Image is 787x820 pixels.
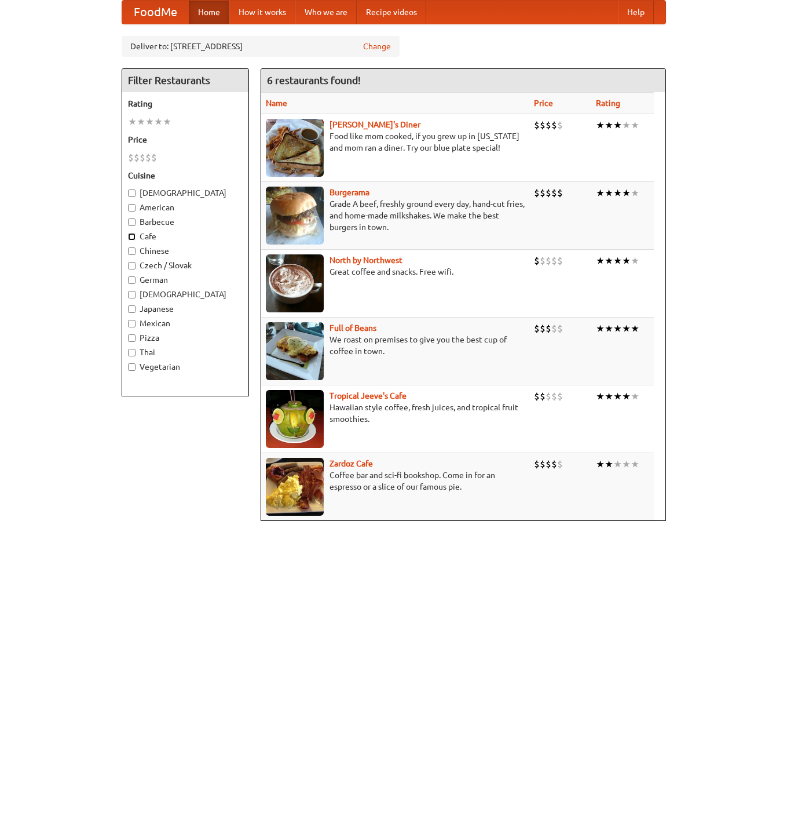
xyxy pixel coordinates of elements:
[540,322,546,335] li: $
[330,120,420,129] a: [PERSON_NAME]'s Diner
[540,390,546,403] li: $
[631,187,639,199] li: ★
[551,322,557,335] li: $
[229,1,295,24] a: How it works
[122,1,189,24] a: FoodMe
[128,218,136,226] input: Barbecue
[546,187,551,199] li: $
[557,390,563,403] li: $
[128,349,136,356] input: Thai
[266,402,525,425] p: Hawaiian style coffee, fresh juices, and tropical fruit smoothies.
[622,187,631,199] li: ★
[266,390,324,448] img: jeeves.jpg
[540,187,546,199] li: $
[128,151,134,164] li: $
[128,216,243,228] label: Barbecue
[613,254,622,267] li: ★
[605,187,613,199] li: ★
[145,151,151,164] li: $
[605,254,613,267] li: ★
[605,458,613,471] li: ★
[557,322,563,335] li: $
[122,69,248,92] h4: Filter Restaurants
[128,115,137,128] li: ★
[557,458,563,471] li: $
[128,361,243,373] label: Vegetarian
[622,254,631,267] li: ★
[557,187,563,199] li: $
[128,320,136,327] input: Mexican
[266,334,525,357] p: We roast on premises to give you the best cup of coffee in town.
[128,187,243,199] label: [DEMOGRAPHIC_DATA]
[128,318,243,329] label: Mexican
[128,334,136,342] input: Pizza
[266,99,287,108] a: Name
[596,390,605,403] li: ★
[631,119,639,132] li: ★
[128,189,136,197] input: [DEMOGRAPHIC_DATA]
[330,256,402,265] a: North by Northwest
[128,332,243,344] label: Pizza
[546,390,551,403] li: $
[128,347,243,358] label: Thai
[128,274,243,286] label: German
[534,187,540,199] li: $
[128,305,136,313] input: Japanese
[546,458,551,471] li: $
[266,266,525,278] p: Great coffee and snacks. Free wifi.
[128,134,243,145] h5: Price
[534,99,553,108] a: Price
[613,119,622,132] li: ★
[330,323,376,333] a: Full of Beans
[128,291,136,298] input: [DEMOGRAPHIC_DATA]
[534,119,540,132] li: $
[128,260,243,271] label: Czech / Slovak
[128,231,243,242] label: Cafe
[605,322,613,335] li: ★
[551,458,557,471] li: $
[128,262,136,269] input: Czech / Slovak
[140,151,145,164] li: $
[540,254,546,267] li: $
[266,130,525,154] p: Food like mom cooked, if you grew up in [US_STATE] and mom ran a diner. Try our blue plate special!
[618,1,654,24] a: Help
[128,363,136,371] input: Vegetarian
[122,36,400,57] div: Deliver to: [STREET_ADDRESS]
[613,390,622,403] li: ★
[622,119,631,132] li: ★
[622,322,631,335] li: ★
[557,254,563,267] li: $
[266,469,525,493] p: Coffee bar and sci-fi bookshop. Come in for an espresso or a slice of our famous pie.
[557,119,563,132] li: $
[596,254,605,267] li: ★
[295,1,357,24] a: Who we are
[128,204,136,212] input: American
[631,390,639,403] li: ★
[540,119,546,132] li: $
[613,322,622,335] li: ★
[546,254,551,267] li: $
[534,254,540,267] li: $
[534,458,540,471] li: $
[266,322,324,380] img: beans.jpg
[534,322,540,335] li: $
[128,202,243,213] label: American
[128,170,243,181] h5: Cuisine
[151,151,157,164] li: $
[363,41,391,52] a: Change
[266,254,324,312] img: north.jpg
[128,276,136,284] input: German
[154,115,163,128] li: ★
[163,115,171,128] li: ★
[267,75,361,86] ng-pluralize: 6 restaurants found!
[266,198,525,233] p: Grade A beef, freshly ground every day, hand-cut fries, and home-made milkshakes. We make the bes...
[128,233,136,240] input: Cafe
[540,458,546,471] li: $
[631,322,639,335] li: ★
[605,119,613,132] li: ★
[128,247,136,255] input: Chinese
[551,187,557,199] li: $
